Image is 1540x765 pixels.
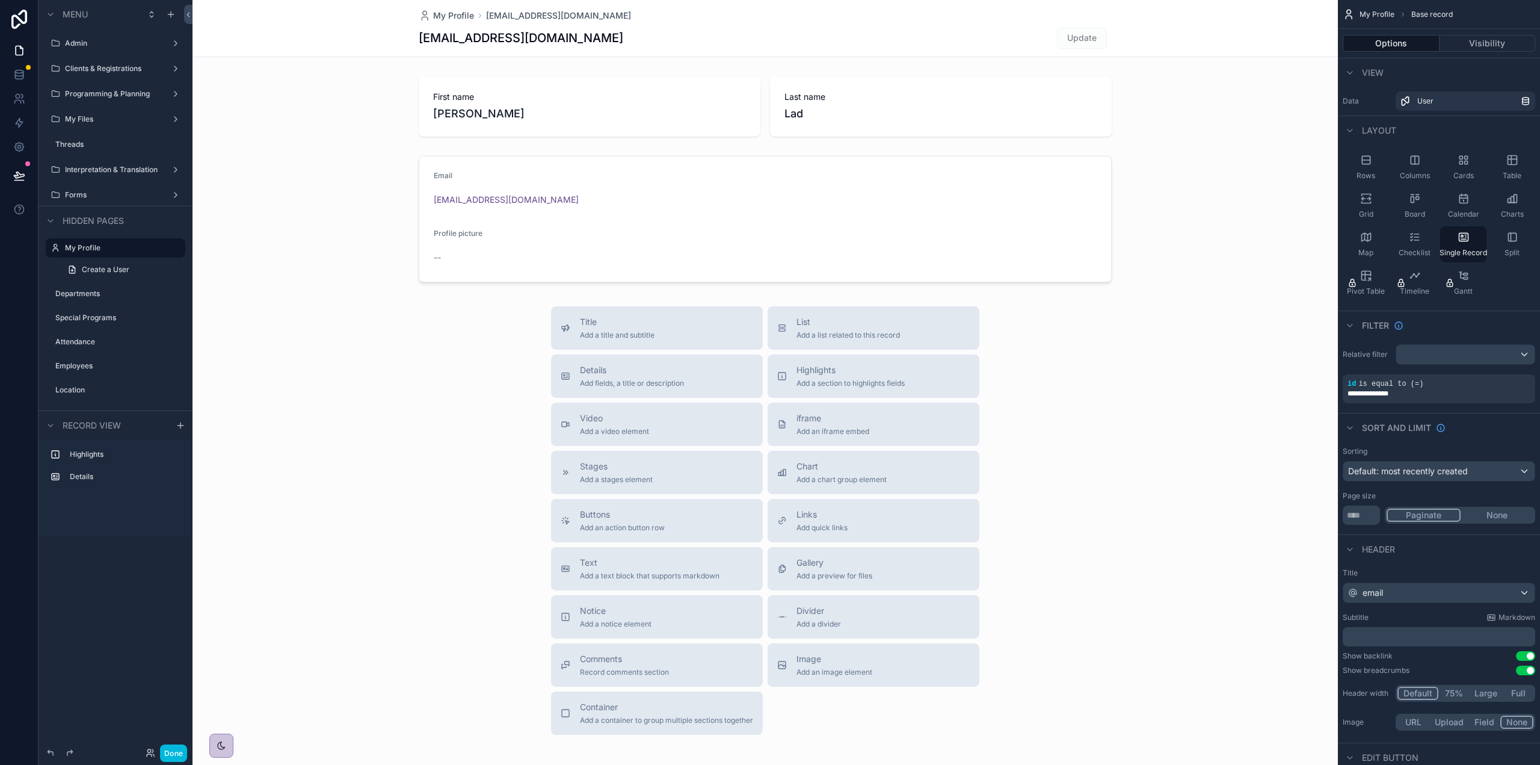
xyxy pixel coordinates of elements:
span: Base record [1411,10,1453,19]
button: Options [1343,35,1440,52]
button: Default: most recently created [1343,461,1535,482]
button: None [1500,716,1533,729]
label: Image [1343,717,1391,727]
span: Table [1503,171,1521,181]
span: Gantt [1454,286,1473,296]
h1: [EMAIL_ADDRESS][DOMAIN_NAME] [419,29,623,46]
button: 75% [1438,687,1469,700]
label: Departments [55,289,178,299]
span: Split [1505,248,1520,258]
label: My Files [65,114,161,124]
span: Single Record [1440,248,1487,258]
label: My Profile [65,243,178,253]
span: Checklist [1399,248,1431,258]
span: Sort And Limit [1362,422,1431,434]
span: Calendar [1448,209,1479,219]
span: Layout [1362,125,1396,137]
button: Charts [1489,188,1535,224]
button: Full [1503,687,1533,700]
button: None [1461,509,1533,522]
button: URL [1397,716,1429,729]
span: id [1347,380,1356,388]
button: Large [1469,687,1503,700]
span: Filter [1362,320,1389,332]
button: Gantt [1440,265,1486,301]
button: Calendar [1440,188,1486,224]
label: Admin [65,39,161,48]
label: Highlights [70,450,176,459]
span: Charts [1501,209,1524,219]
a: [EMAIL_ADDRESS][DOMAIN_NAME] [486,10,631,22]
label: Threads [55,140,178,149]
label: Interpretation & Translation [65,165,161,175]
a: My Profile [419,10,474,22]
span: is equal to (=) [1358,380,1423,388]
label: Details [70,472,176,482]
button: Map [1343,226,1389,262]
span: Record view [63,420,121,432]
span: Default: most recently created [1348,466,1468,476]
a: Create a User [60,260,185,279]
label: Title [1343,568,1535,578]
button: Default [1397,687,1438,700]
label: Sorting [1343,447,1367,456]
label: Data [1343,96,1391,106]
button: Field [1469,716,1501,729]
span: My Profile [433,10,474,22]
label: Subtitle [1343,613,1369,622]
span: Cards [1453,171,1474,181]
span: Pivot Table [1347,286,1385,296]
label: Forms [65,190,161,200]
span: Create a User [82,265,129,274]
div: scrollable content [1343,627,1535,646]
a: User [1396,91,1535,111]
label: Special Programs [55,313,178,323]
button: Checklist [1391,226,1438,262]
a: Clients & Registrations [65,64,161,73]
label: Location [55,385,178,395]
div: Show backlink [1343,651,1393,661]
span: View [1362,67,1384,79]
span: Map [1358,248,1373,258]
button: Columns [1391,149,1438,185]
span: Rows [1357,171,1375,181]
button: Pivot Table [1343,265,1389,301]
button: Cards [1440,149,1486,185]
div: Show breadcrumbs [1343,666,1409,675]
span: User [1417,96,1434,106]
span: Board [1405,209,1425,219]
a: Markdown [1486,613,1535,622]
label: Employees [55,361,178,371]
span: Columns [1400,171,1430,181]
div: scrollable content [38,439,192,498]
button: Table [1489,149,1535,185]
a: Attendance [55,337,178,347]
label: Header width [1343,689,1391,698]
button: Paginate [1387,509,1461,522]
button: Upload [1429,716,1469,729]
span: Menu [63,8,88,20]
button: Grid [1343,188,1389,224]
button: email [1343,583,1535,603]
button: Done [160,745,187,762]
span: Markdown [1498,613,1535,622]
span: Grid [1359,209,1373,219]
span: email [1363,587,1383,599]
label: Relative filter [1343,350,1391,359]
span: Timeline [1400,286,1429,296]
label: Programming & Planning [65,89,161,99]
span: My Profile [1360,10,1394,19]
button: Single Record [1440,226,1486,262]
button: Split [1489,226,1535,262]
